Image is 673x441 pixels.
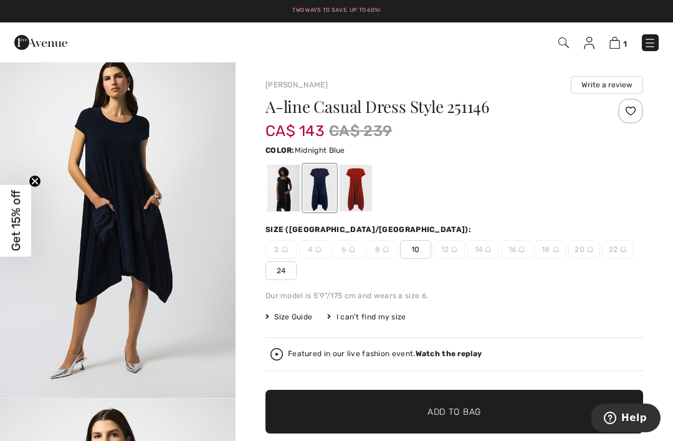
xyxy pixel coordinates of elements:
img: ring-m.svg [315,246,322,253]
button: Close teaser [29,175,41,187]
span: 1 [623,39,627,49]
div: Featured in our live fashion event. [288,350,482,358]
span: 18 [535,240,566,259]
img: 1ère Avenue [14,30,67,55]
img: ring-m.svg [349,246,355,253]
span: CA$ 143 [265,110,324,140]
span: 6 [333,240,364,259]
span: 4 [299,240,330,259]
h1: A-line Casual Dress Style 251146 [265,99,580,115]
div: I can't find my size [327,311,406,322]
span: 24 [265,261,297,280]
img: ring-m.svg [620,246,626,253]
a: 1ère Avenue [14,36,67,47]
button: Add to Bag [265,390,643,434]
img: ring-m.svg [383,246,389,253]
img: Menu [644,37,656,49]
img: My Info [584,37,594,49]
img: ring-m.svg [587,246,593,253]
span: 2 [265,240,297,259]
span: 20 [568,240,599,259]
span: 10 [400,240,431,259]
div: Radiant red [340,165,372,211]
button: Write a review [571,76,643,94]
span: 14 [467,240,499,259]
a: Two ways to save. Up to 60%! [292,7,380,13]
img: ring-m.svg [282,246,288,253]
span: Midnight Blue [295,146,345,155]
span: Color: [265,146,295,155]
div: Size ([GEOGRAPHIC_DATA]/[GEOGRAPHIC_DATA]): [265,224,474,235]
span: 8 [366,240,398,259]
img: ring-m.svg [518,246,525,253]
span: 22 [602,240,633,259]
a: [PERSON_NAME] [265,80,328,89]
span: 12 [434,240,465,259]
iframe: Opens a widget where you can find more information [591,404,661,435]
strong: Watch the replay [416,349,482,358]
span: Get 15% off [9,190,23,251]
div: Midnight Blue [303,165,336,211]
span: Size Guide [265,311,312,322]
img: ring-m.svg [451,246,457,253]
div: Black [267,165,300,211]
a: 1 [609,35,627,50]
div: Our model is 5'9"/175 cm and wears a size 6. [265,290,643,301]
span: Add to Bag [427,405,481,419]
span: CA$ 239 [329,120,392,142]
img: ring-m.svg [553,246,559,253]
img: Shopping Bag [609,37,620,49]
img: Watch the replay [270,348,283,361]
img: Search [558,37,569,48]
img: ring-m.svg [485,246,491,253]
span: 16 [501,240,532,259]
